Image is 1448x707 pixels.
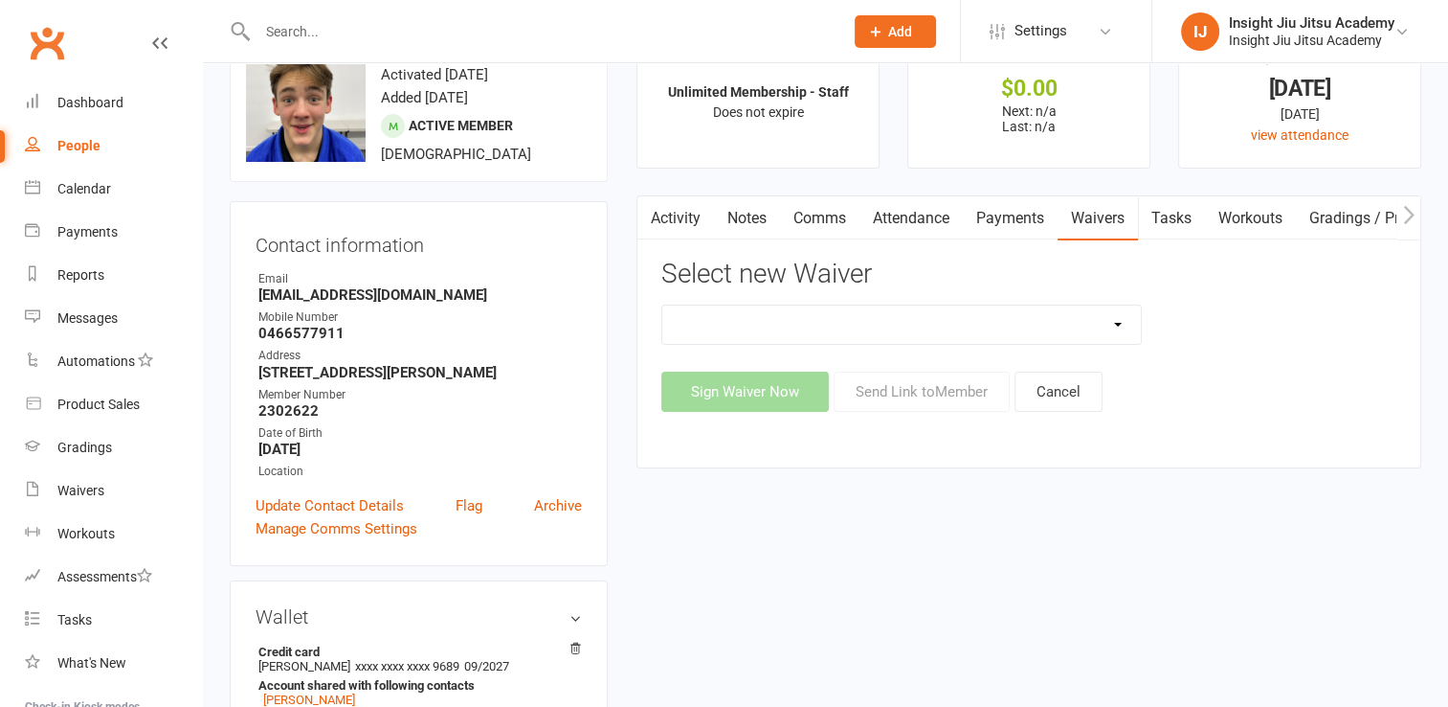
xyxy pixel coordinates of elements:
strong: [EMAIL_ADDRESS][DOMAIN_NAME] [258,286,582,304]
div: Address [258,347,582,365]
a: Calendar [25,168,202,211]
a: [PERSON_NAME] [263,693,355,707]
a: Automations [25,340,202,383]
div: Tasks [57,612,92,627]
a: Assessments [25,556,202,599]
input: Search... [252,18,830,45]
span: Settings [1014,10,1067,53]
a: Payments [963,196,1058,240]
strong: Unlimited Membership - Staff [668,84,849,100]
div: $0.00 [925,79,1132,99]
a: Update Contact Details [256,494,404,517]
a: What's New [25,642,202,685]
a: Waivers [1058,196,1138,240]
div: IJ [1181,12,1219,51]
a: Product Sales [25,383,202,426]
div: Reports [57,267,104,283]
div: Workouts [57,526,115,541]
div: Location [258,463,582,481]
a: Clubworx [23,19,71,67]
div: Assessments [57,569,152,584]
a: Dashboard [25,81,202,125]
span: Add [888,24,912,39]
i: ✓ [702,48,715,66]
span: [DEMOGRAPHIC_DATA] [381,146,531,163]
div: [DATE] [1196,103,1403,125]
time: Activated [DATE] [381,66,488,83]
div: What's New [57,655,126,671]
span: Active member [409,118,513,133]
div: Dashboard [57,95,123,110]
div: Member Number [258,386,582,404]
div: [DATE] [1196,79,1403,99]
a: Waivers [25,469,202,513]
a: Reports [25,254,202,297]
div: People [57,138,100,153]
div: Gradings [57,440,112,455]
p: Next: n/a Last: n/a [925,103,1132,134]
a: view attendance [1251,127,1348,143]
span: 09/2027 [464,659,509,673]
img: image1722047117.png [246,42,366,162]
div: Calendar [57,181,111,196]
div: Email [258,270,582,288]
button: Cancel [1014,372,1103,412]
a: Payments [25,211,202,254]
a: Workouts [25,513,202,556]
a: People [25,125,202,168]
a: Gradings [25,426,202,469]
a: Notes [714,196,780,240]
strong: [STREET_ADDRESS][PERSON_NAME] [258,364,582,381]
strong: [DATE] [258,441,582,458]
strong: 2302622 [258,402,582,420]
h3: Select new Waiver [661,260,1396,289]
a: Tasks [1138,196,1205,240]
strong: Credit card [258,645,572,659]
a: Tasks [25,599,202,642]
div: Automations [57,353,135,369]
div: Payments [57,224,118,239]
span: xxxx xxxx xxxx 9689 [355,659,459,673]
a: Flag [456,494,482,517]
div: Insight Jiu Jitsu Academy [1229,14,1394,32]
strong: Account shared with following contacts [258,678,572,693]
div: Messages [57,310,118,326]
a: Workouts [1205,196,1296,240]
div: Product Sales [57,397,140,412]
a: Activity [637,196,714,240]
h3: Wallet [256,606,582,627]
a: Manage Comms Settings [256,517,417,540]
h3: Contact information [256,227,582,256]
button: Add [855,15,936,48]
strong: 0466577911 [258,325,582,342]
a: Comms [780,196,859,240]
div: Waivers [57,483,104,498]
div: Insight Jiu Jitsu Academy [1229,32,1394,49]
a: Attendance [859,196,963,240]
a: Archive [534,494,582,517]
div: Date of Birth [258,424,582,443]
a: Messages [25,297,202,340]
time: Added [DATE] [381,89,468,106]
span: Does not expire [713,104,804,120]
div: Mobile Number [258,308,582,327]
